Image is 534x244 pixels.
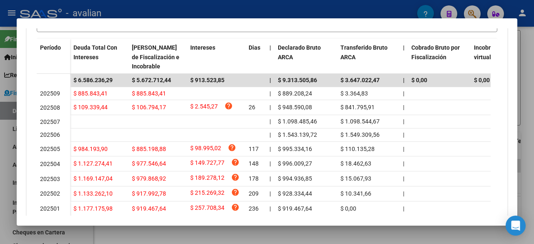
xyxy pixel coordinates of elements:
[275,39,337,75] datatable-header-cell: Declarado Bruto ARCA
[278,175,312,182] span: $ 994.936,85
[132,77,171,83] span: $ 5.672.712,44
[40,118,60,125] span: 202507
[340,90,368,97] span: $ 3.364,83
[190,188,224,199] span: $ 215.269,32
[190,102,218,113] span: $ 2.545,27
[340,77,380,83] span: $ 3.647.022,47
[40,104,60,111] span: 202508
[190,203,224,214] span: $ 257.708,34
[403,175,404,182] span: |
[340,44,388,60] span: Transferido Bruto ARCA
[340,205,356,212] span: $ 0,00
[249,160,259,167] span: 148
[340,175,371,182] span: $ 15.067,93
[128,39,187,75] datatable-header-cell: Deuda Bruta Neto de Fiscalización e Incobrable
[403,131,404,138] span: |
[278,44,321,60] span: Declarado Bruto ARCA
[337,39,400,75] datatable-header-cell: Transferido Bruto ARCA
[73,205,113,212] span: $ 1.177.175,98
[228,143,236,152] i: help
[249,175,259,182] span: 178
[249,205,259,212] span: 236
[411,77,427,83] span: $ 0,00
[270,175,271,182] span: |
[403,104,404,111] span: |
[73,190,113,197] span: $ 1.133.262,10
[270,118,271,125] span: |
[73,160,113,167] span: $ 1.127.274,41
[231,158,239,166] i: help
[73,90,108,97] span: $ 885.843,41
[40,146,60,152] span: 202505
[270,131,271,138] span: |
[132,190,166,197] span: $ 917.992,78
[506,216,526,236] div: Open Intercom Messenger
[73,175,113,182] span: $ 1.169.147,04
[403,90,404,97] span: |
[270,190,271,197] span: |
[190,158,224,169] span: $ 149.727,77
[474,77,490,83] span: $ 0,00
[403,77,405,83] span: |
[190,143,221,155] span: $ 98.995,02
[132,104,166,111] span: $ 106.794,17
[340,104,375,111] span: $ 841.795,91
[278,205,312,212] span: $ 919.467,64
[340,118,380,125] span: $ 1.098.544,67
[278,77,317,83] span: $ 9.313.505,86
[249,44,260,51] span: Dias
[340,146,375,152] span: $ 110.135,28
[270,146,271,152] span: |
[270,104,271,111] span: |
[278,90,312,97] span: $ 889.208,24
[231,188,239,196] i: help
[266,39,275,75] datatable-header-cell: |
[270,160,271,167] span: |
[408,39,471,75] datatable-header-cell: Cobrado Bruto por Fiscalización
[40,176,60,182] span: 202503
[190,44,215,51] span: Intereses
[40,161,60,167] span: 202504
[403,205,404,212] span: |
[278,160,312,167] span: $ 996.009,27
[278,146,312,152] span: $ 995.334,16
[411,44,460,60] span: Cobrado Bruto por Fiscalización
[278,131,317,138] span: $ 1.543.139,72
[340,131,380,138] span: $ 1.549.309,56
[190,173,224,184] span: $ 189.278,12
[190,77,224,83] span: $ 913.523,85
[270,90,271,97] span: |
[474,44,519,60] span: Incobrable / Acta virtual
[403,146,404,152] span: |
[37,39,70,74] datatable-header-cell: Período
[403,118,404,125] span: |
[231,203,239,211] i: help
[270,77,271,83] span: |
[270,205,271,212] span: |
[270,44,271,51] span: |
[73,44,117,60] span: Deuda Total Con Intereses
[471,39,533,75] datatable-header-cell: Incobrable / Acta virtual
[278,104,312,111] span: $ 948.590,08
[249,190,259,197] span: 209
[73,77,113,83] span: $ 6.586.236,29
[340,190,371,197] span: $ 10.341,66
[132,146,166,152] span: $ 885.198,88
[132,205,166,212] span: $ 919.467,64
[70,39,128,75] datatable-header-cell: Deuda Total Con Intereses
[132,90,166,97] span: $ 885.843,41
[340,160,371,167] span: $ 18.462,63
[132,160,166,167] span: $ 977.546,64
[40,90,60,97] span: 202509
[73,104,108,111] span: $ 109.339,44
[187,39,245,75] datatable-header-cell: Intereses
[40,131,60,138] span: 202506
[403,190,404,197] span: |
[40,44,61,51] span: Período
[400,39,408,75] datatable-header-cell: |
[73,146,108,152] span: $ 984.193,90
[224,102,233,110] i: help
[278,190,312,197] span: $ 928.334,44
[231,173,239,181] i: help
[245,39,266,75] datatable-header-cell: Dias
